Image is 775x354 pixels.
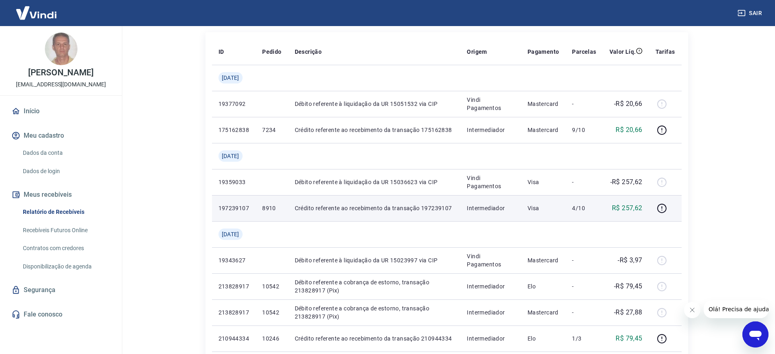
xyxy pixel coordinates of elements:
p: Mastercard [528,100,559,108]
a: Relatório de Recebíveis [20,204,112,220]
a: Fale conosco [10,306,112,323]
p: Valor Líq. [609,48,636,56]
p: Intermediador [467,126,514,134]
p: Intermediador [467,308,514,317]
p: R$ 79,45 [616,334,642,343]
p: 8910 [262,204,281,212]
p: 19343627 [219,256,250,264]
p: Tarifas [656,48,675,56]
p: -R$ 27,88 [614,308,643,317]
p: Vindi Pagamentos [467,252,514,268]
p: - [572,178,596,186]
p: Descrição [295,48,322,56]
p: Crédito referente ao recebimento da transação 197239107 [295,204,454,212]
p: Mastercard [528,256,559,264]
button: Sair [736,6,765,21]
span: Olá! Precisa de ajuda? [5,6,68,12]
p: 210944334 [219,334,250,343]
a: Dados da conta [20,145,112,161]
iframe: Mensagem da empresa [704,300,768,318]
p: 213828917 [219,308,250,317]
p: ID [219,48,224,56]
p: Vindi Pagamentos [467,96,514,112]
p: 1/3 [572,334,596,343]
iframe: Botão para abrir a janela de mensagens [742,321,768,347]
p: - [572,100,596,108]
span: [DATE] [222,230,239,238]
p: [EMAIL_ADDRESS][DOMAIN_NAME] [16,80,106,89]
p: 4/10 [572,204,596,212]
img: Vindi [10,0,63,25]
a: Segurança [10,281,112,299]
p: Débito referente à liquidação da UR 15036623 via CIP [295,178,454,186]
button: Meu cadastro [10,127,112,145]
p: Elo [528,334,559,343]
p: Débito referente a cobrança de estorno, transação 213828917 (Pix) [295,304,454,321]
p: Vindi Pagamentos [467,174,514,190]
p: 197239107 [219,204,250,212]
button: Meus recebíveis [10,186,112,204]
a: Disponibilização de agenda [20,258,112,275]
p: -R$ 79,45 [614,281,643,291]
a: Recebíveis Futuros Online [20,222,112,239]
span: [DATE] [222,74,239,82]
p: 10246 [262,334,281,343]
p: - [572,256,596,264]
p: Crédito referente ao recebimento da transação 210944334 [295,334,454,343]
p: -R$ 257,62 [610,177,643,187]
a: Contratos com credores [20,240,112,257]
span: [DATE] [222,152,239,160]
p: 175162838 [219,126,250,134]
p: Débito referente à liquidação da UR 15023997 via CIP [295,256,454,264]
iframe: Fechar mensagem [684,302,700,318]
p: Pagamento [528,48,559,56]
p: Intermediador [467,282,514,290]
p: Origem [467,48,487,56]
p: Débito referente à liquidação da UR 15051532 via CIP [295,100,454,108]
p: 10542 [262,308,281,317]
a: Dados de login [20,163,112,180]
p: 9/10 [572,126,596,134]
p: Intermediador [467,204,514,212]
p: 7234 [262,126,281,134]
p: -R$ 20,66 [614,99,643,109]
p: [PERSON_NAME] [28,68,93,77]
p: 213828917 [219,282,250,290]
p: Crédito referente ao recebimento da transação 175162838 [295,126,454,134]
p: 19377092 [219,100,250,108]
p: Mastercard [528,308,559,317]
p: -R$ 3,97 [618,255,642,265]
p: - [572,308,596,317]
p: Débito referente a cobrança de estorno, transação 213828917 (Pix) [295,278,454,295]
a: Início [10,102,112,120]
p: Visa [528,204,559,212]
p: 19359033 [219,178,250,186]
p: Visa [528,178,559,186]
p: Intermediador [467,334,514,343]
p: R$ 20,66 [616,125,642,135]
p: 10542 [262,282,281,290]
p: R$ 257,62 [612,203,643,213]
p: Elo [528,282,559,290]
p: Pedido [262,48,281,56]
p: Parcelas [572,48,596,56]
p: Mastercard [528,126,559,134]
img: ace7878d-ab73-4507-b469-bd8e06f0bafb.jpeg [45,33,77,65]
p: - [572,282,596,290]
